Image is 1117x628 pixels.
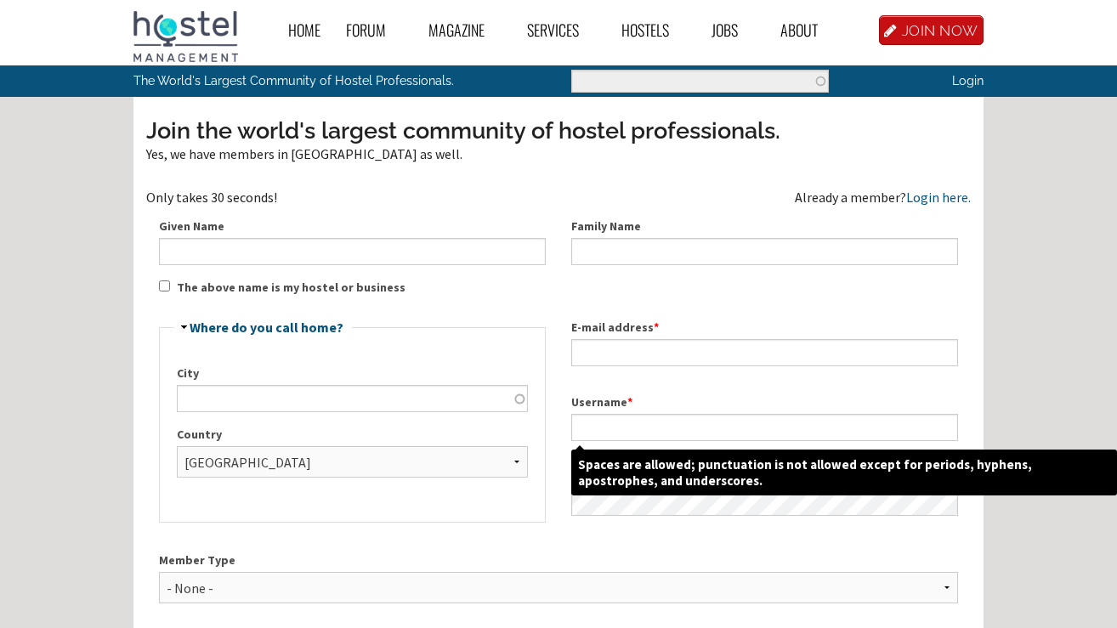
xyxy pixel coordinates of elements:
[177,426,528,444] label: Country
[159,552,958,569] label: Member Type
[416,11,514,49] a: Magazine
[146,115,971,147] h3: Join the world's largest community of hostel professionals.
[133,11,238,62] img: Hostel Management Home
[571,70,829,93] input: Enter the terms you wish to search for.
[146,147,971,161] div: Yes, we have members in [GEOGRAPHIC_DATA] as well.
[571,339,958,366] input: A valid e-mail address. All e-mails from the system will be sent to this address. The e-mail addr...
[333,11,416,49] a: Forum
[795,190,971,204] div: Already a member?
[514,11,609,49] a: Services
[190,319,343,336] a: Where do you call home?
[177,279,405,297] label: The above name is my hostel or business
[571,450,1117,495] span: Spaces are allowed; punctuation is not allowed except for periods, hyphens, apostrophes, and unde...
[177,365,528,382] label: City
[571,319,958,337] label: E-mail address
[952,73,984,88] a: Login
[654,320,659,335] span: This field is required.
[627,394,632,410] span: This field is required.
[571,218,958,235] label: Family Name
[159,218,546,235] label: Given Name
[275,11,333,49] a: Home
[571,393,958,411] label: Username
[146,190,558,204] div: Only takes 30 seconds!
[133,65,488,96] p: The World's Largest Community of Hostel Professionals.
[906,189,971,206] a: Login here.
[768,11,848,49] a: About
[609,11,699,49] a: Hostels
[699,11,768,49] a: Jobs
[879,15,984,45] a: JOIN NOW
